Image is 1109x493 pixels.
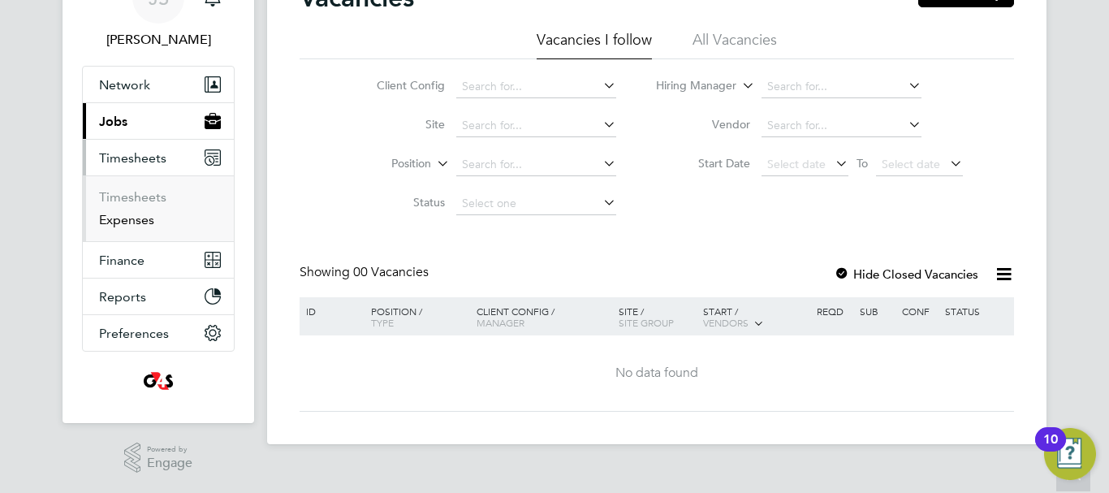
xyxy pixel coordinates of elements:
[359,297,473,336] div: Position /
[856,297,898,325] div: Sub
[456,154,616,176] input: Search for...
[302,297,359,325] div: ID
[83,279,234,314] button: Reports
[1044,428,1096,480] button: Open Resource Center, 10 new notifications
[619,316,674,329] span: Site Group
[99,212,154,227] a: Expenses
[147,456,192,470] span: Engage
[353,264,429,280] span: 00 Vacancies
[813,297,855,325] div: Reqd
[615,297,700,336] div: Site /
[762,76,921,98] input: Search for...
[83,242,234,278] button: Finance
[657,117,750,132] label: Vendor
[300,264,432,281] div: Showing
[352,117,445,132] label: Site
[83,140,234,175] button: Timesheets
[537,30,652,59] li: Vacancies I follow
[657,156,750,171] label: Start Date
[456,192,616,215] input: Select one
[99,289,146,305] span: Reports
[352,78,445,93] label: Client Config
[147,443,192,456] span: Powered by
[1043,439,1058,461] div: 10
[83,315,234,351] button: Preferences
[767,157,826,171] span: Select date
[703,316,749,329] span: Vendors
[99,114,127,129] span: Jobs
[99,150,166,166] span: Timesheets
[83,103,234,139] button: Jobs
[477,316,524,329] span: Manager
[83,67,234,102] button: Network
[139,368,178,394] img: g4s4-logo-retina.png
[302,365,1012,382] div: No data found
[456,115,616,137] input: Search for...
[82,368,235,394] a: Go to home page
[99,189,166,205] a: Timesheets
[83,175,234,241] div: Timesheets
[882,157,940,171] span: Select date
[99,253,145,268] span: Finance
[473,297,615,336] div: Client Config /
[643,78,736,94] label: Hiring Manager
[898,297,940,325] div: Conf
[852,153,873,174] span: To
[762,115,921,137] input: Search for...
[693,30,777,59] li: All Vacancies
[941,297,1012,325] div: Status
[338,156,431,172] label: Position
[99,77,150,93] span: Network
[124,443,193,474] a: Powered byEngage
[699,297,813,338] div: Start /
[456,76,616,98] input: Search for...
[352,195,445,210] label: Status
[82,30,235,50] span: Jenette Stanley
[99,326,169,341] span: Preferences
[371,316,394,329] span: Type
[834,266,978,282] label: Hide Closed Vacancies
